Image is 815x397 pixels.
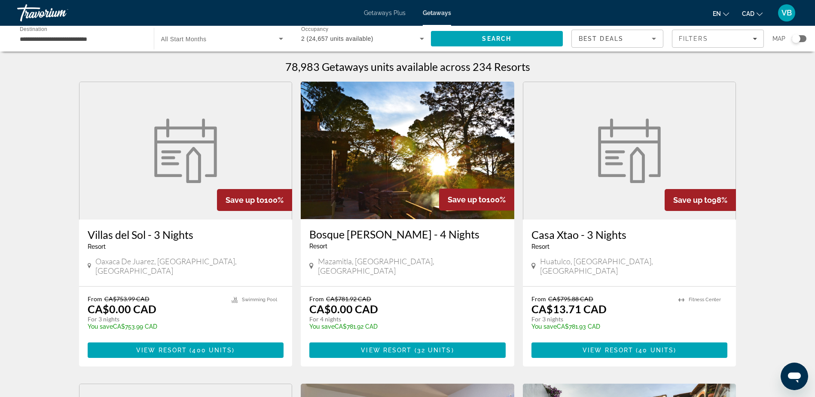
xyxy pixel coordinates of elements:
div: 98% [665,189,736,211]
span: Swimming Pool [242,297,277,302]
img: Bosque La Luna - 4 Nights [301,82,514,219]
button: Change language [713,7,729,20]
button: Filters [672,30,764,48]
iframe: Button to launch messaging window [781,363,808,390]
span: Save up to [226,195,264,205]
span: 400 units [192,347,232,354]
span: CA$795.88 CAD [548,295,593,302]
button: View Resort(400 units) [88,342,284,358]
a: Getaways [423,9,451,16]
span: ( ) [633,347,676,354]
span: Search [482,35,511,42]
p: CA$13.71 CAD [531,302,607,315]
span: CA$753.99 CAD [104,295,150,302]
span: You save [309,323,335,330]
span: All Start Months [161,36,207,43]
span: Best Deals [579,35,623,42]
p: CA$753.99 CAD [88,323,223,330]
span: View Resort [361,347,412,354]
a: Villas del Sol - 3 Nights [79,82,293,220]
span: Resort [88,243,106,250]
a: Bosque [PERSON_NAME] - 4 Nights [309,228,506,241]
span: View Resort [583,347,633,354]
img: Casa Xtao - 3 Nights [593,119,666,183]
span: Resort [531,243,549,250]
div: 100% [217,189,292,211]
span: Save up to [673,195,712,205]
span: Resort [309,243,327,250]
span: VB [781,9,792,17]
span: From [88,295,102,302]
a: Travorium [17,2,103,24]
mat-select: Sort by [579,34,656,44]
h1: 78,983 Getaways units available across 234 Resorts [285,60,530,73]
span: Oaxaca de Juarez, [GEOGRAPHIC_DATA], [GEOGRAPHIC_DATA] [95,257,284,275]
a: Getaways Plus [364,9,406,16]
span: From [309,295,324,302]
p: CA$0.00 CAD [88,302,156,315]
span: Mazamitla, [GEOGRAPHIC_DATA], [GEOGRAPHIC_DATA] [318,257,506,275]
button: Search [431,31,563,46]
span: 2 (24,657 units available) [301,35,373,42]
span: CAD [742,10,754,17]
p: For 4 nights [309,315,497,323]
input: Select destination [20,34,143,44]
span: Destination [20,26,47,32]
span: 32 units [417,347,452,354]
span: Huatulco, [GEOGRAPHIC_DATA], [GEOGRAPHIC_DATA] [540,257,728,275]
span: ( ) [187,347,235,354]
p: For 3 nights [88,315,223,323]
span: 40 units [638,347,674,354]
button: View Resort(32 units) [309,342,506,358]
div: 100% [439,189,514,211]
img: Villas del Sol - 3 Nights [149,119,222,183]
span: Filters [679,35,708,42]
span: You save [88,323,113,330]
button: Change currency [742,7,763,20]
span: Fitness Center [689,297,721,302]
p: CA$781.93 CAD [531,323,670,330]
span: Occupancy [301,27,328,32]
button: View Resort(40 units) [531,342,728,358]
span: From [531,295,546,302]
span: ( ) [412,347,454,354]
span: You save [531,323,557,330]
a: Villas del Sol - 3 Nights [88,228,284,241]
button: User Menu [775,4,798,22]
span: View Resort [136,347,187,354]
p: CA$0.00 CAD [309,302,378,315]
p: For 3 nights [531,315,670,323]
a: Casa Xtao - 3 Nights [531,228,728,241]
p: CA$781.92 CAD [309,323,497,330]
span: Save up to [448,195,486,204]
span: CA$781.92 CAD [326,295,371,302]
span: Map [772,33,785,45]
a: Casa Xtao - 3 Nights [523,82,736,220]
span: en [713,10,721,17]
